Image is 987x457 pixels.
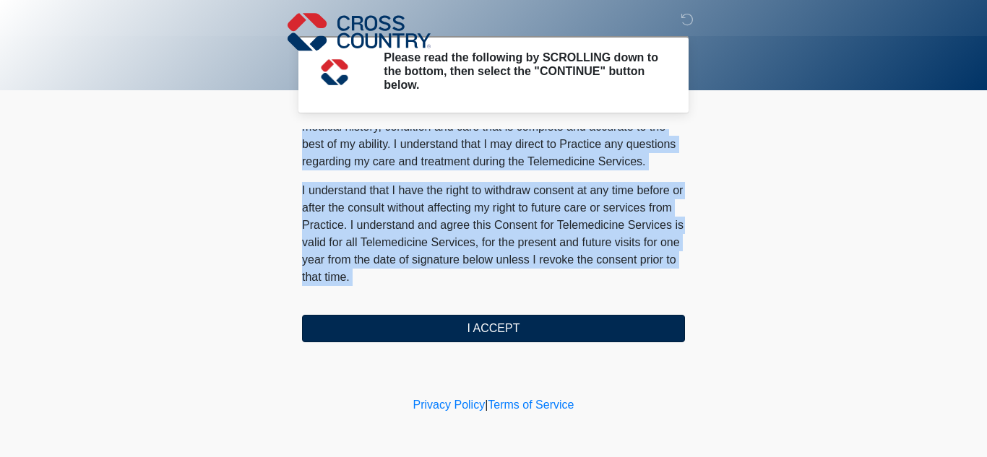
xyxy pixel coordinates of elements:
[313,51,356,94] img: Agent Avatar
[485,399,488,411] a: |
[302,315,685,342] button: I ACCEPT
[302,182,685,286] p: I understand that I have the right to withdraw consent at any time before or after the consult wi...
[413,399,486,411] a: Privacy Policy
[488,399,574,411] a: Terms of Service
[288,11,431,53] img: Cross Country Logo
[302,101,685,170] p: I acknowledge that it is my responsibility to provide information about my medical history, condi...
[384,51,663,92] h2: Please read the following by SCROLLING down to the bottom, then select the "CONTINUE" button below.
